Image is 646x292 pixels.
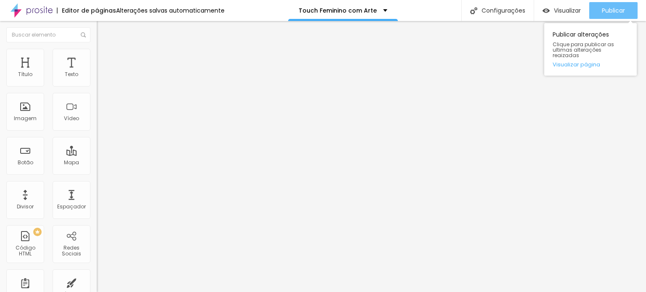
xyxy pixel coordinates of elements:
[17,204,34,210] div: Divisor
[57,8,116,13] div: Editor de páginas
[55,245,88,257] div: Redes Sociais
[554,7,581,14] span: Visualizar
[543,7,550,14] img: view-1.svg
[8,245,42,257] div: Código HTML
[553,42,628,58] span: Clique para publicar as ultimas alterações reaizadas
[97,21,646,292] iframe: Editor
[470,7,477,14] img: Icone
[602,7,625,14] span: Publicar
[6,27,90,42] input: Buscar elemento
[18,160,33,166] div: Botão
[589,2,638,19] button: Publicar
[65,71,78,77] div: Texto
[18,71,32,77] div: Título
[64,116,79,121] div: Vídeo
[81,32,86,37] img: Icone
[14,116,37,121] div: Imagem
[553,62,628,67] a: Visualizar página
[299,8,377,13] p: Touch Feminino com Arte
[64,160,79,166] div: Mapa
[534,2,589,19] button: Visualizar
[544,23,637,76] div: Publicar alterações
[57,204,86,210] div: Espaçador
[116,8,225,13] div: Alterações salvas automaticamente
